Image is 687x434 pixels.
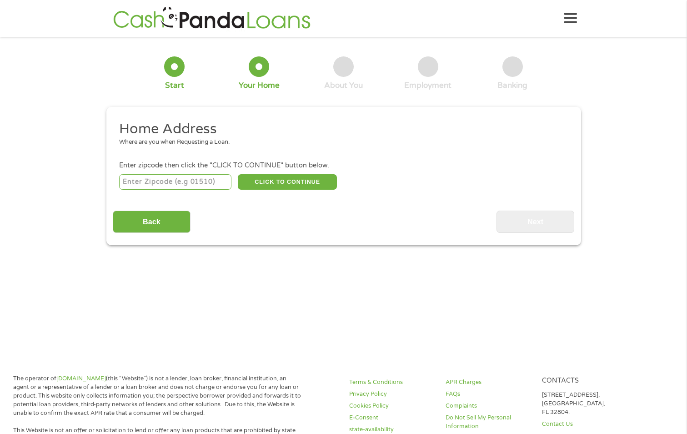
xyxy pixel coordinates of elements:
a: [DOMAIN_NAME] [56,375,106,382]
input: Next [496,211,574,233]
a: Contact Us [542,420,627,429]
div: Your Home [239,81,280,91]
div: Where are you when Requesting a Loan. [119,138,561,147]
a: FAQs [446,390,531,399]
a: Terms & Conditions [349,378,435,387]
input: Enter Zipcode (e.g 01510) [119,174,231,190]
p: The operator of (this “Website”) is not a lender, loan broker, financial institution, an agent or... [13,374,303,417]
h4: Contacts [542,377,627,385]
div: Start [165,81,184,91]
a: APR Charges [446,378,531,387]
div: About You [324,81,363,91]
button: CLICK TO CONTINUE [238,174,337,190]
a: Do Not Sell My Personal Information [446,414,531,431]
a: Cookies Policy [349,402,435,410]
img: GetLoanNow Logo [110,5,313,31]
input: Back [113,211,191,233]
a: Complaints [446,402,531,410]
h2: Home Address [119,120,561,138]
a: E-Consent [349,414,435,422]
p: [STREET_ADDRESS], [GEOGRAPHIC_DATA], FL 32804. [542,391,627,417]
div: Banking [497,81,527,91]
a: state-availability [349,425,435,434]
div: Employment [404,81,451,91]
div: Enter zipcode then click the "CLICK TO CONTINUE" button below. [119,161,567,171]
a: Privacy Policy [349,390,435,399]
